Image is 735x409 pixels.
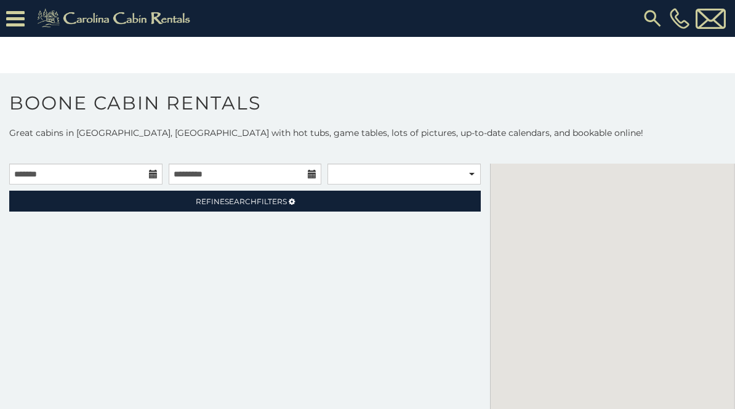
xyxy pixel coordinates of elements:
img: Khaki-logo.png [31,6,201,31]
span: Search [225,197,257,206]
a: [PHONE_NUMBER] [667,8,693,29]
a: RefineSearchFilters [9,191,481,212]
img: search-regular.svg [641,7,664,30]
span: Refine Filters [196,197,287,206]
